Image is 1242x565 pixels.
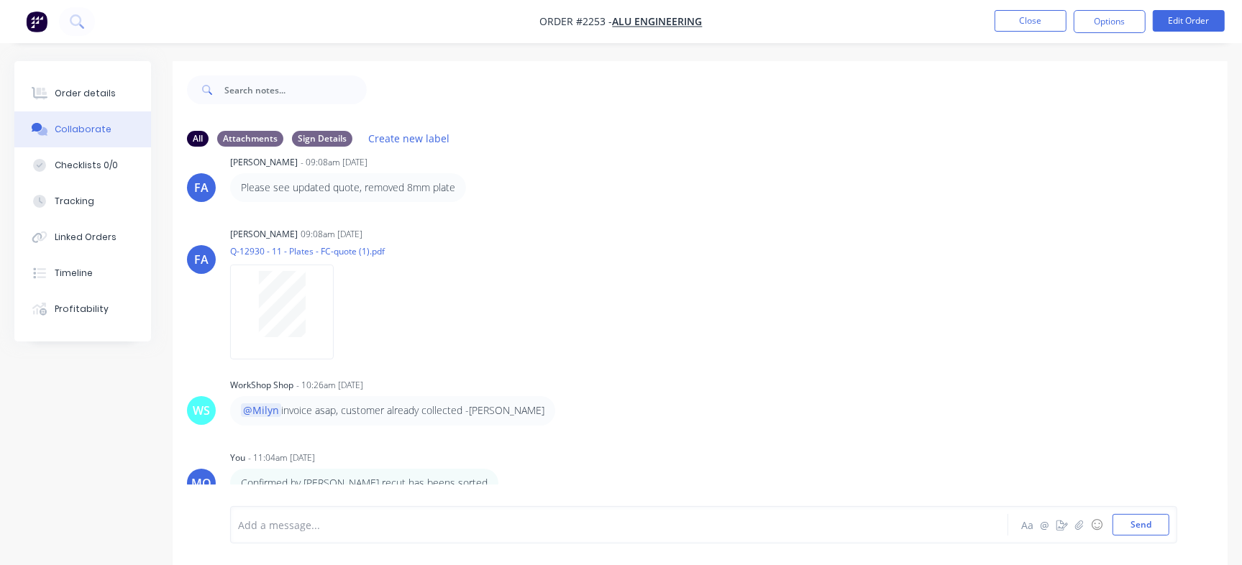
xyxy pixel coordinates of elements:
button: Linked Orders [14,219,151,255]
button: Tracking [14,183,151,219]
div: - 09:08am [DATE] [301,156,367,169]
button: Order details [14,75,151,111]
div: Checklists 0/0 [55,159,118,172]
div: All [187,131,209,147]
div: [PERSON_NAME] [230,156,298,169]
p: Confirmed by [PERSON_NAME] recut has beens sorted [241,476,488,490]
button: Collaborate [14,111,151,147]
div: WS [193,402,210,419]
a: Alu Engineering [613,15,703,29]
div: You [230,451,245,464]
div: FA [194,251,209,268]
button: Close [995,10,1067,32]
div: FA [194,179,209,196]
button: Checklists 0/0 [14,147,151,183]
button: Send [1113,514,1169,536]
div: - 10:26am [DATE] [296,379,363,392]
p: Please see updated quote, removed 8mm plate [241,180,455,195]
button: Timeline [14,255,151,291]
button: Options [1074,10,1146,33]
div: Tracking [55,195,94,208]
div: WorkShop Shop [230,379,293,392]
div: - 11:04am [DATE] [248,451,315,464]
span: Order #2253 - [540,15,613,29]
div: Order details [55,87,116,100]
div: Profitability [55,303,109,316]
button: Create new label [361,129,457,148]
div: 09:08am [DATE] [301,228,362,241]
div: Timeline [55,267,93,280]
span: @Milyn [241,403,281,417]
button: Profitability [14,291,151,327]
div: Sign Details [292,131,352,147]
button: Edit Order [1153,10,1225,32]
div: Linked Orders [55,231,117,244]
div: Collaborate [55,123,111,136]
button: @ [1036,516,1054,533]
div: Attachments [217,131,283,147]
img: Factory [26,11,47,32]
button: Aa [1019,516,1036,533]
p: invoice asap, customer already collected -[PERSON_NAME] [241,403,544,418]
button: ☺ [1088,516,1105,533]
div: [PERSON_NAME] [230,228,298,241]
input: Search notes... [224,75,367,104]
p: Q-12930 - 11 - Plates - FC-quote (1).pdf [230,245,385,257]
div: MQ [191,474,211,492]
